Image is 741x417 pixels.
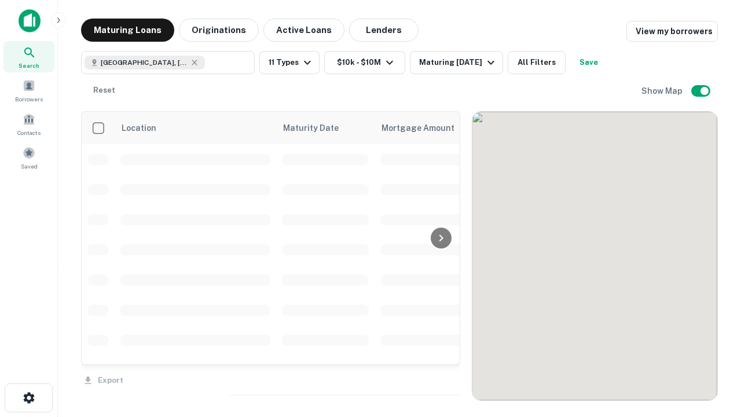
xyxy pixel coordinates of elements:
[570,51,607,74] button: Save your search to get updates of matches that match your search criteria.
[15,94,43,104] span: Borrowers
[683,324,741,380] iframe: Chat Widget
[641,85,684,97] h6: Show Map
[349,19,419,42] button: Lenders
[276,112,375,144] th: Maturity Date
[101,57,188,68] span: [GEOGRAPHIC_DATA], [GEOGRAPHIC_DATA]
[19,9,41,32] img: capitalize-icon.png
[263,19,344,42] button: Active Loans
[375,112,502,144] th: Mortgage Amount
[626,21,718,42] a: View my borrowers
[19,61,39,70] span: Search
[3,142,54,173] a: Saved
[410,51,503,74] button: Maturing [DATE]
[179,19,259,42] button: Originations
[86,79,123,102] button: Reset
[81,19,174,42] button: Maturing Loans
[121,121,156,135] span: Location
[3,75,54,106] a: Borrowers
[508,51,566,74] button: All Filters
[472,112,717,400] div: 0 0
[419,56,498,69] div: Maturing [DATE]
[283,121,354,135] span: Maturity Date
[259,51,320,74] button: 11 Types
[381,121,469,135] span: Mortgage Amount
[324,51,405,74] button: $10k - $10M
[21,162,38,171] span: Saved
[114,112,276,144] th: Location
[17,128,41,137] span: Contacts
[3,41,54,72] a: Search
[3,108,54,140] a: Contacts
